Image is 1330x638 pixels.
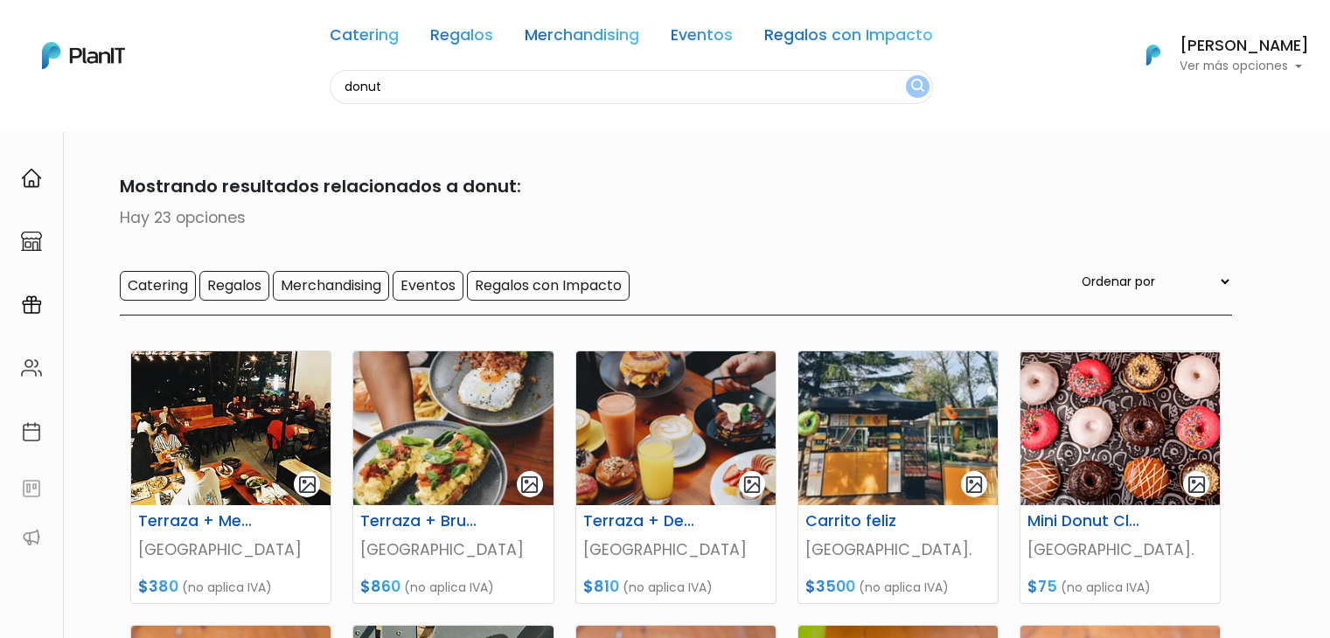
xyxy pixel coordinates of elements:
[182,579,272,596] span: (no aplica IVA)
[430,28,493,49] a: Regalos
[199,271,269,301] input: Regalos
[131,351,331,505] img: thumb_terraza.jpg
[21,295,42,316] img: campaigns-02234683943229c281be62815700db0a1741e53638e28bf9629b52c665b00959.svg
[798,351,998,505] img: thumb_F7FE3346-0D88-4F10-A54C-A3D28EA1FD42.jpeg
[1180,38,1309,54] h6: [PERSON_NAME]
[21,478,42,499] img: feedback-78b5a0c8f98aac82b08bfc38622c3050aee476f2c9584af64705fc4e61158814.svg
[350,512,488,531] h6: Terraza + Brunch
[21,527,42,548] img: partners-52edf745621dab592f3b2c58e3bca9d71375a7ef29c3b500c9f145b62cc070d4.svg
[330,28,399,49] a: Catering
[130,350,331,604] a: gallery-light Terraza + Merienda [GEOGRAPHIC_DATA] $380 (no aplica IVA)
[404,579,494,596] span: (no aplica IVA)
[297,475,317,495] img: gallery-light
[21,357,42,378] img: people-662611757002400ad9ed0e3c099ab2801c6687ba6c219adb57efc949bc21e19d.svg
[138,576,178,597] span: $380
[623,579,713,596] span: (no aplica IVA)
[360,538,546,561] p: [GEOGRAPHIC_DATA]
[21,231,42,252] img: marketplace-4ceaa7011d94191e9ded77b95e3339b90024bf715f7c57f8cf31f2d8c509eaba.svg
[519,475,540,495] img: gallery-light
[42,42,125,69] img: PlanIt Logo
[911,79,924,95] img: search_button-432b6d5273f82d61273b3651a40e1bd1b912527efae98b1b7a1b2c0702e16a8d.svg
[859,579,949,596] span: (no aplica IVA)
[576,351,776,505] img: thumb_unnamed.png
[573,512,711,531] h6: Terraza + Desayuno + Almuerzo BurgerDonas
[1020,351,1220,505] img: thumb_varias.png
[1134,36,1173,74] img: PlanIt Logo
[525,28,639,49] a: Merchandising
[1017,512,1155,531] h6: Mini Donut Classic/Color
[742,475,762,495] img: gallery-light
[467,271,630,301] input: Regalos con Impacto
[764,28,933,49] a: Regalos con Impacto
[1187,475,1207,495] img: gallery-light
[1020,350,1221,604] a: gallery-light Mini Donut Classic/Color [GEOGRAPHIC_DATA]. $75 (no aplica IVA)
[99,206,1232,229] p: Hay 23 opciones
[138,538,324,561] p: [GEOGRAPHIC_DATA]
[805,538,991,561] p: [GEOGRAPHIC_DATA].
[353,351,553,505] img: thumb_5cc6cceb31e9067aac163f0e58a0bae2.jpg
[1061,579,1151,596] span: (no aplica IVA)
[1124,32,1309,78] button: PlanIt Logo [PERSON_NAME] Ver más opciones
[671,28,733,49] a: Eventos
[1027,576,1057,597] span: $75
[1180,60,1309,73] p: Ver más opciones
[583,538,769,561] p: [GEOGRAPHIC_DATA]
[964,475,985,495] img: gallery-light
[360,576,400,597] span: $860
[99,173,1232,199] p: Mostrando resultados relacionados a donut:
[1027,538,1213,561] p: [GEOGRAPHIC_DATA].
[128,512,266,531] h6: Terraza + Merienda
[797,350,999,604] a: gallery-light Carrito feliz [GEOGRAPHIC_DATA]. $3500 (no aplica IVA)
[330,70,933,104] input: Buscá regalos, desayunos, y más
[795,512,933,531] h6: Carrito feliz
[21,421,42,442] img: calendar-87d922413cdce8b2cf7b7f5f62616a5cf9e4887200fb71536465627b3292af00.svg
[393,271,463,301] input: Eventos
[273,271,389,301] input: Merchandising
[352,350,554,604] a: gallery-light Terraza + Brunch [GEOGRAPHIC_DATA] $860 (no aplica IVA)
[575,350,776,604] a: gallery-light Terraza + Desayuno + Almuerzo BurgerDonas [GEOGRAPHIC_DATA] $810 (no aplica IVA)
[583,576,619,597] span: $810
[120,271,196,301] input: Catering
[21,168,42,189] img: home-e721727adea9d79c4d83392d1f703f7f8bce08238fde08b1acbfd93340b81755.svg
[805,576,855,597] span: $3500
